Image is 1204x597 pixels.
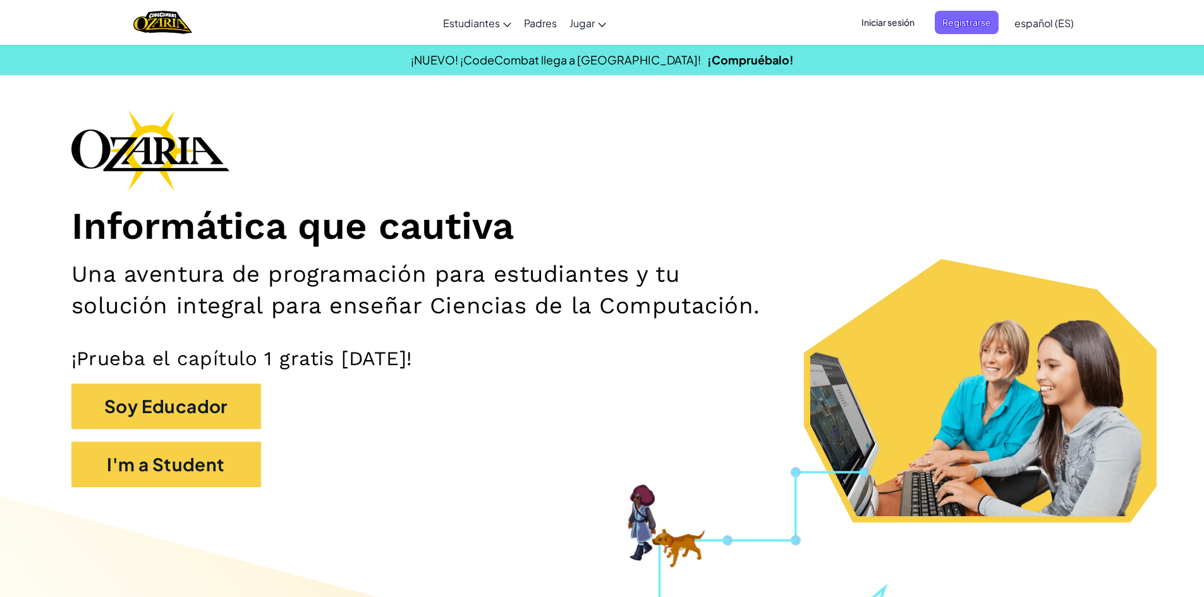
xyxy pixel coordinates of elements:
[935,11,999,34] button: Registrarse
[71,258,783,321] h2: Una aventura de programación para estudiantes y tu solución integral para enseñar Ciencias de la ...
[707,52,794,67] a: ¡Compruébalo!
[71,442,261,487] button: I'm a Student
[1014,16,1074,30] span: español (ES)
[71,203,1133,250] h1: Informática que cautiva
[411,52,701,67] span: ¡NUEVO! ¡CodeCombat llega a [GEOGRAPHIC_DATA]!
[71,383,261,429] button: Soy Educador
[437,6,518,40] a: Estudiantes
[569,16,595,30] span: Jugar
[854,11,922,34] button: Iniciar sesión
[1008,6,1080,40] a: español (ES)
[71,110,229,191] img: Ozaria branding logo
[71,346,1133,371] p: ¡Prueba el capítulo 1 gratis [DATE]!
[563,6,612,40] a: Jugar
[133,9,192,35] a: Ozaria by CodeCombat logo
[133,9,192,35] img: Home
[443,16,500,30] span: Estudiantes
[518,6,563,40] a: Padres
